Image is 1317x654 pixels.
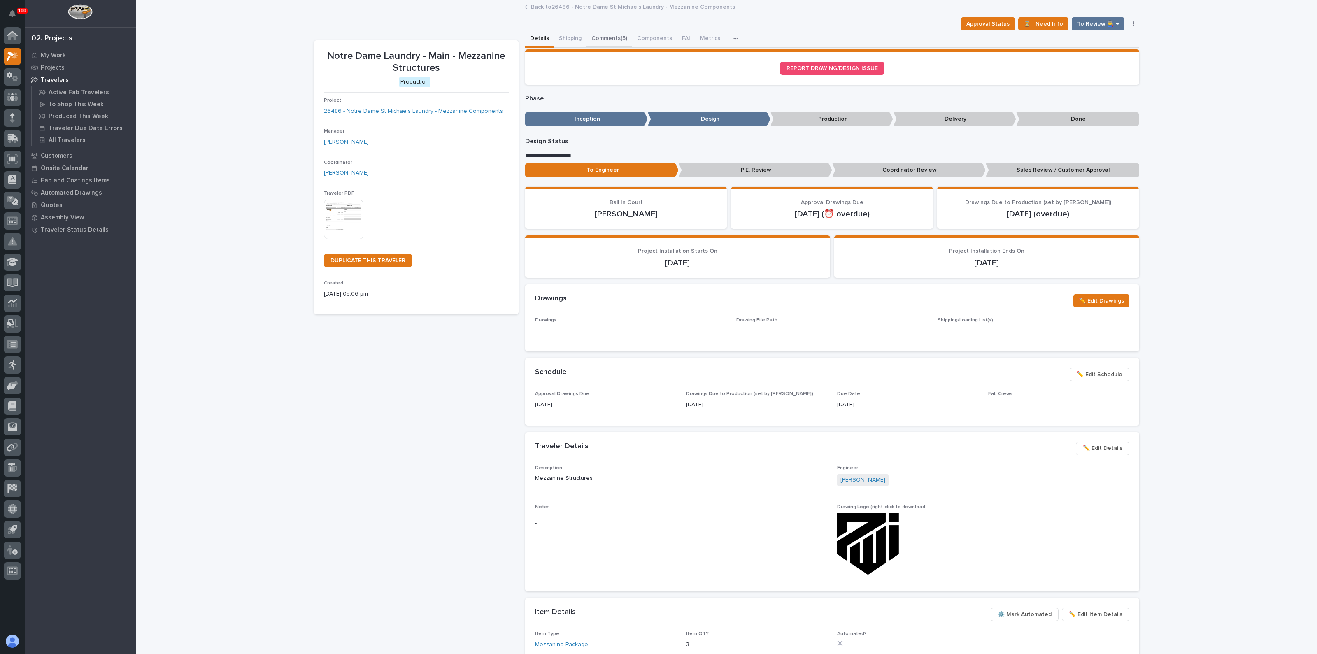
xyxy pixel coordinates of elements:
[49,101,104,108] p: To Shop This Week
[49,125,123,132] p: Traveler Due Date Errors
[535,368,567,377] h2: Schedule
[324,290,509,298] p: [DATE] 05:06 pm
[25,199,136,211] a: Quotes
[32,86,136,98] a: Active Fab Travelers
[1073,294,1129,307] button: ✏️ Edit Drawings
[330,258,405,263] span: DUPLICATE THIS TRAVELER
[324,129,344,134] span: Manager
[988,391,1012,396] span: Fab Crews
[938,318,993,323] span: Shipping/Loading List(s)
[991,608,1059,621] button: ⚙️ Mark Automated
[1016,112,1139,126] p: Done
[32,110,136,122] a: Produced This Week
[986,163,1139,177] p: Sales Review / Customer Approval
[25,61,136,74] a: Projects
[32,122,136,134] a: Traveler Due Date Errors
[736,327,738,335] p: -
[1024,19,1063,29] span: ⏳ I Need Info
[399,77,430,87] div: Production
[679,163,832,177] p: P.E. Review
[894,112,1016,126] p: Delivery
[41,202,63,209] p: Quotes
[324,281,343,286] span: Created
[780,62,884,75] a: REPORT DRAWING/DESIGN ISSUE
[535,474,827,483] p: Mezzanine Structures
[25,149,136,162] a: Customers
[632,30,677,48] button: Components
[686,631,709,636] span: Item QTY
[786,65,878,71] span: REPORT DRAWING/DESIGN ISSUE
[801,200,863,205] span: Approval Drawings Due
[535,258,820,268] p: [DATE]
[324,160,352,165] span: Coordinator
[770,112,893,126] p: Production
[324,98,341,103] span: Project
[998,610,1052,619] span: ⚙️ Mark Automated
[535,442,589,451] h2: Traveler Details
[1077,19,1119,29] span: To Review 👨‍🏭 →
[966,19,1010,29] span: Approval Status
[1083,443,1122,453] span: ✏️ Edit Details
[837,400,978,409] p: [DATE]
[965,200,1111,205] span: Drawings Due to Production (set by [PERSON_NAME])
[41,226,109,234] p: Traveler Status Details
[840,476,885,484] a: [PERSON_NAME]
[686,391,813,396] span: Drawings Due to Production (set by [PERSON_NAME])
[324,254,412,267] a: DUPLICATE THIS TRAVELER
[41,189,102,197] p: Automated Drawings
[25,223,136,236] a: Traveler Status Details
[837,631,867,636] span: Automated?
[535,209,717,219] p: [PERSON_NAME]
[25,186,136,199] a: Automated Drawings
[695,30,725,48] button: Metrics
[324,191,354,196] span: Traveler PDF
[1072,17,1124,30] button: To Review 👨‍🏭 →
[525,163,679,177] p: To Engineer
[49,113,108,120] p: Produced This Week
[41,52,66,59] p: My Work
[1018,17,1068,30] button: ⏳ I Need Info
[648,112,770,126] p: Design
[535,327,726,335] p: -
[1069,610,1122,619] span: ✏️ Edit Item Details
[41,64,65,72] p: Projects
[25,211,136,223] a: Assembly View
[961,17,1015,30] button: Approval Status
[41,214,84,221] p: Assembly View
[68,4,92,19] img: Workspace Logo
[4,633,21,650] button: users-avatar
[586,30,632,48] button: Comments (5)
[1077,370,1122,379] span: ✏️ Edit Schedule
[832,163,986,177] p: Coordinator Review
[41,177,110,184] p: Fab and Coatings Items
[1079,296,1124,306] span: ✏️ Edit Drawings
[610,200,643,205] span: Ball In Court
[947,209,1129,219] p: [DATE] (overdue)
[32,134,136,146] a: All Travelers
[535,640,588,649] a: Mezzanine Package
[741,209,923,219] p: [DATE] (⏰ overdue)
[25,49,136,61] a: My Work
[32,98,136,110] a: To Shop This Week
[837,391,860,396] span: Due Date
[1062,608,1129,621] button: ✏️ Edit Item Details
[18,8,26,14] p: 100
[525,137,1139,145] p: Design Status
[686,400,827,409] p: [DATE]
[25,174,136,186] a: Fab and Coatings Items
[535,318,556,323] span: Drawings
[535,391,589,396] span: Approval Drawings Due
[324,50,509,74] p: Notre Dame Laundry - Main - Mezzanine Structures
[554,30,586,48] button: Shipping
[49,137,86,144] p: All Travelers
[638,248,717,254] span: Project Installation Starts On
[535,465,562,470] span: Description
[41,152,72,160] p: Customers
[525,30,554,48] button: Details
[4,5,21,22] button: Notifications
[535,608,576,617] h2: Item Details
[25,74,136,86] a: Travelers
[938,327,1129,335] p: -
[324,169,369,177] a: [PERSON_NAME]
[837,505,927,510] span: Drawing Logo (right-click to download)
